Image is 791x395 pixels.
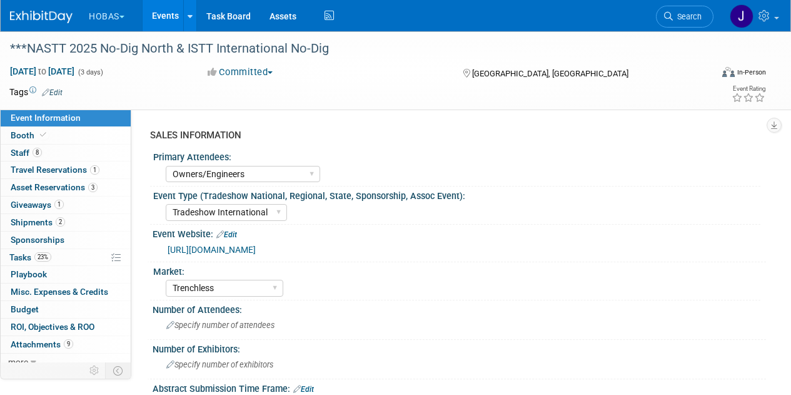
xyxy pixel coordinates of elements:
span: Budget [11,304,39,314]
span: [GEOGRAPHIC_DATA], [GEOGRAPHIC_DATA] [472,69,628,78]
a: Event Information [1,110,131,126]
div: Market: [153,262,760,278]
img: Format-Inperson.png [722,67,735,77]
button: Committed [203,66,278,79]
a: Edit [293,385,314,394]
a: Staff8 [1,145,131,162]
a: Budget [1,301,131,318]
span: 1 [90,165,99,175]
span: Giveaways [11,200,64,210]
span: Specify number of exhibitors [166,360,273,369]
div: Event Type (Tradeshow National, Regional, State, Sponsorship, Assoc Event): [153,187,760,202]
a: Sponsorships [1,232,131,249]
a: Shipments2 [1,214,131,231]
a: Travel Reservations1 [1,162,131,178]
span: Playbook [11,269,47,279]
td: Personalize Event Tab Strip [84,362,106,379]
a: Edit [216,230,237,239]
td: Toggle Event Tabs [106,362,131,379]
span: Booth [11,130,49,140]
a: Giveaways1 [1,197,131,213]
a: Misc. Expenses & Credits [1,284,131,300]
span: Misc. Expenses & Credits [11,287,108,297]
a: Edit [42,88,63,97]
a: Booth [1,127,131,144]
span: Staff [11,148,42,158]
span: more [8,357,28,367]
a: more [1,354,131,371]
span: 2 [56,217,65,227]
div: In-Person [737,68,766,77]
span: Specify number of attendees [166,321,275,330]
div: SALES INFORMATION [150,129,757,142]
img: Jeffrey LeBlanc [730,4,753,28]
div: Event Rating [732,86,765,92]
a: ROI, Objectives & ROO [1,319,131,336]
span: 8 [33,148,42,157]
i: Booth reservation complete [40,131,46,138]
a: Tasks23% [1,249,131,266]
span: Sponsorships [11,235,64,245]
div: Primary Attendees: [153,148,760,163]
span: to [36,66,48,76]
a: Search [656,6,713,28]
img: ExhibitDay [10,11,73,23]
a: [URL][DOMAIN_NAME] [168,245,256,255]
a: Playbook [1,266,131,283]
span: 1 [54,200,64,209]
span: [DATE] [DATE] [9,66,75,77]
td: Tags [9,86,63,98]
span: (3 days) [77,68,103,76]
span: Event Information [11,113,81,123]
span: Travel Reservations [11,165,99,175]
span: Shipments [11,217,65,227]
a: Attachments9 [1,336,131,353]
span: Attachments [11,339,73,349]
span: Asset Reservations [11,182,98,192]
span: 9 [64,339,73,349]
span: Search [673,12,702,21]
div: Number of Attendees: [153,300,766,316]
span: 3 [88,183,98,192]
div: Event Format [655,65,766,84]
div: Event Website: [153,225,766,241]
span: ROI, Objectives & ROO [11,322,94,332]
div: Number of Exhibitors: [153,340,766,356]
span: Tasks [9,252,51,262]
a: Asset Reservations3 [1,179,131,196]
div: ***NASTT 2025 No-Dig North & ISTT International No-Dig [6,38,702,60]
span: 23% [34,252,51,262]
